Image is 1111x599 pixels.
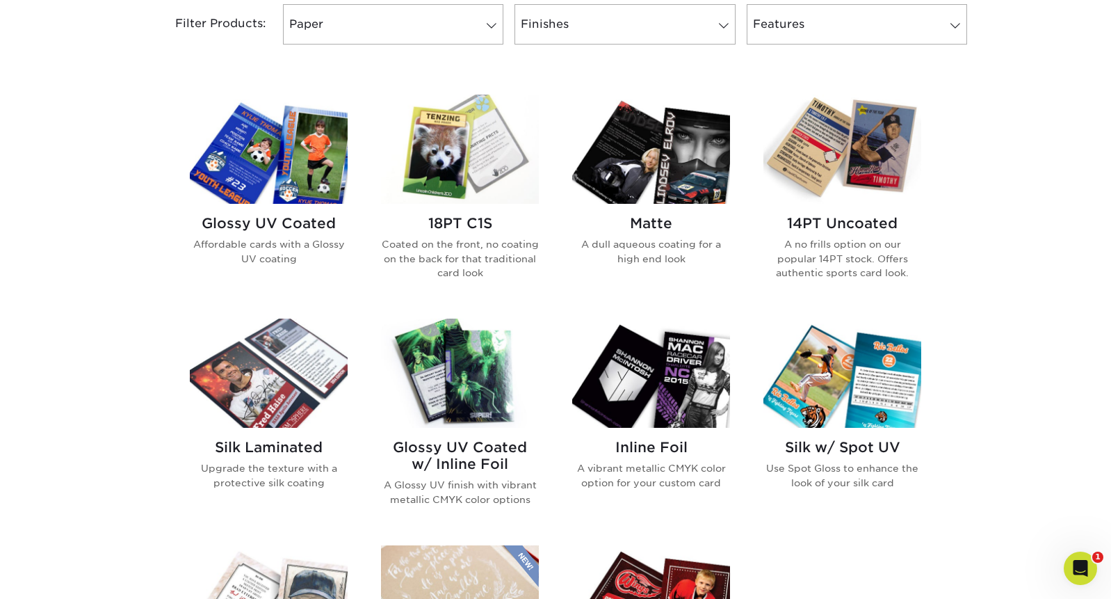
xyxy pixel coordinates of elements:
[572,319,730,529] a: Inline Foil Trading Cards Inline Foil A vibrant metallic CMYK color option for your custom card
[381,478,539,506] p: A Glossy UV finish with vibrant metallic CMYK color options
[381,95,539,204] img: 18PT C1S Trading Cards
[572,319,730,428] img: Inline Foil Trading Cards
[763,215,921,232] h2: 14PT Uncoated
[381,95,539,302] a: 18PT C1S Trading Cards 18PT C1S Coated on the front, no coating on the back for that traditional ...
[190,319,348,529] a: Silk Laminated Trading Cards Silk Laminated Upgrade the texture with a protective silk coating
[190,237,348,266] p: Affordable cards with a Glossy UV coating
[381,439,539,472] h2: Glossy UV Coated w/ Inline Foil
[763,439,921,456] h2: Silk w/ Spot UV
[763,319,921,428] img: Silk w/ Spot UV Trading Cards
[1064,552,1097,585] iframe: Intercom live chat
[190,461,348,490] p: Upgrade the texture with a protective silk coating
[747,4,967,45] a: Features
[381,215,539,232] h2: 18PT C1S
[572,95,730,302] a: Matte Trading Cards Matte A dull aqueous coating for a high end look
[572,215,730,232] h2: Matte
[763,95,921,302] a: 14PT Uncoated Trading Cards 14PT Uncoated A no frills option on our popular 14PT stock. Offers au...
[763,95,921,204] img: 14PT Uncoated Trading Cards
[504,545,539,587] img: New Product
[190,95,348,302] a: Glossy UV Coated Trading Cards Glossy UV Coated Affordable cards with a Glossy UV coating
[763,319,921,529] a: Silk w/ Spot UV Trading Cards Silk w/ Spot UV Use Spot Gloss to enhance the look of your silk card
[190,95,348,204] img: Glossy UV Coated Trading Cards
[190,439,348,456] h2: Silk Laminated
[763,237,921,280] p: A no frills option on our popular 14PT stock. Offers authentic sports card look.
[763,461,921,490] p: Use Spot Gloss to enhance the look of your silk card
[514,4,735,45] a: Finishes
[190,319,348,428] img: Silk Laminated Trading Cards
[381,237,539,280] p: Coated on the front, no coating on the back for that traditional card look
[572,237,730,266] p: A dull aqueous coating for a high end look
[572,95,730,204] img: Matte Trading Cards
[381,319,539,428] img: Glossy UV Coated w/ Inline Foil Trading Cards
[381,319,539,529] a: Glossy UV Coated w/ Inline Foil Trading Cards Glossy UV Coated w/ Inline Foil A Glossy UV finish ...
[572,439,730,456] h2: Inline Foil
[190,215,348,232] h2: Glossy UV Coated
[283,4,503,45] a: Paper
[1092,552,1103,563] span: 1
[572,461,730,490] p: A vibrant metallic CMYK color option for your custom card
[138,4,277,45] div: Filter Products:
